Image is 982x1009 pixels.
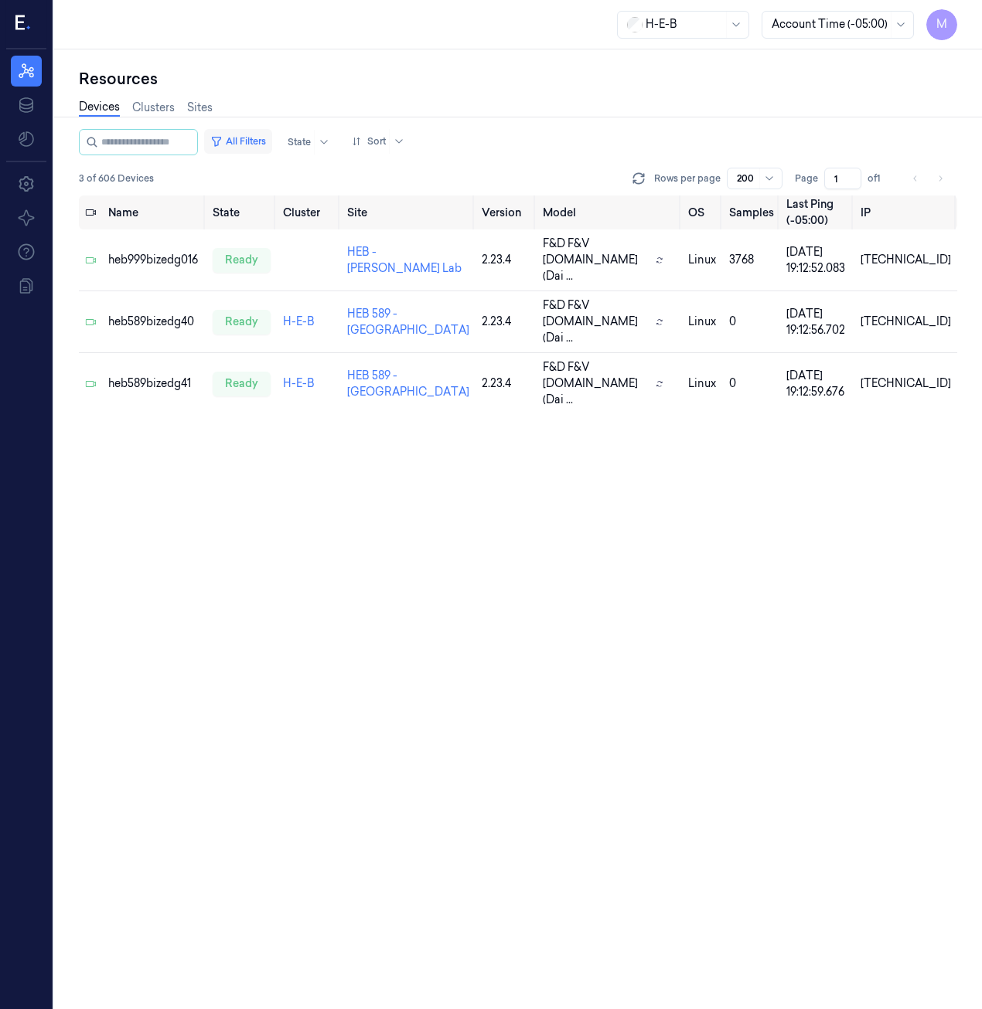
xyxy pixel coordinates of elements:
div: 2.23.4 [482,314,530,330]
div: 2.23.4 [482,375,530,392]
div: [DATE] 19:12:52.083 [786,244,848,277]
span: of 1 [868,172,892,185]
th: Samples [723,195,780,229]
a: HEB - [PERSON_NAME] Lab [347,245,462,275]
th: IP [854,195,957,229]
a: Sites [187,100,213,116]
th: Version [476,195,537,229]
button: M [926,9,957,40]
div: heb999bizedg016 [108,252,200,268]
div: [TECHNICAL_ID] [861,314,951,330]
div: heb589bizedg40 [108,314,200,330]
div: 2.23.4 [482,252,530,268]
a: Clusters [132,100,175,116]
span: 3 of 606 Devices [79,172,154,185]
span: F&D F&V [DOMAIN_NAME] (Dai ... [543,297,650,346]
a: HEB 589 - [GEOGRAPHIC_DATA] [347,307,469,337]
a: H-E-B [283,314,315,328]
div: 0 [729,314,774,330]
div: 0 [729,375,774,392]
span: F&D F&V [DOMAIN_NAME] (Dai ... [543,236,650,284]
div: [TECHNICAL_ID] [861,252,951,268]
th: Cluster [277,195,341,229]
div: ready [213,248,271,273]
div: Resources [79,68,957,90]
div: heb589bizedg41 [108,375,200,392]
div: [DATE] 19:12:59.676 [786,368,848,400]
a: H-E-B [283,376,315,390]
button: All Filters [204,129,272,154]
div: ready [213,372,271,396]
p: linux [688,375,717,392]
th: OS [682,195,723,229]
div: ready [213,310,271,335]
th: State [206,195,277,229]
th: Model [537,195,682,229]
th: Last Ping (-05:00) [780,195,854,229]
div: [TECHNICAL_ID] [861,375,951,392]
a: HEB 589 - [GEOGRAPHIC_DATA] [347,369,469,399]
p: Rows per page [654,172,721,185]
p: linux [688,314,717,330]
div: 3768 [729,252,774,268]
span: Page [795,172,818,185]
p: linux [688,252,717,268]
div: [DATE] 19:12:56.702 [786,306,848,338]
nav: pagination [905,168,951,189]
span: F&D F&V [DOMAIN_NAME] (Dai ... [543,359,650,408]
th: Name [102,195,206,229]
th: Site [341,195,476,229]
a: Devices [79,99,120,117]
